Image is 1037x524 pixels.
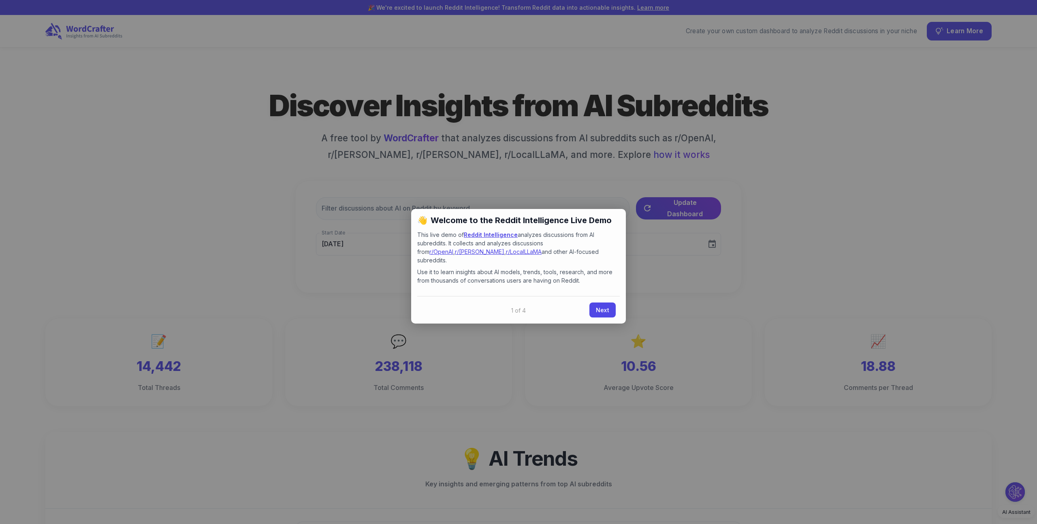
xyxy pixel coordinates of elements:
h2: Welcome to the Reddit Intelligence Live Demo [417,215,620,226]
a: Next [589,302,616,317]
a: Reddit Intelligence [464,231,518,238]
a: r/LocalLLaMA [506,248,542,255]
a: r/[PERSON_NAME] [455,248,504,255]
span: 👋 [417,215,427,226]
p: Use it to learn insights about AI models, trends, tools, research, and more from thousands of con... [417,268,620,285]
a: r/OpenAI [429,248,453,255]
p: This live demo of analyzes discussions from AI subreddits. It collects and analyzes discussions f... [417,230,620,264]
